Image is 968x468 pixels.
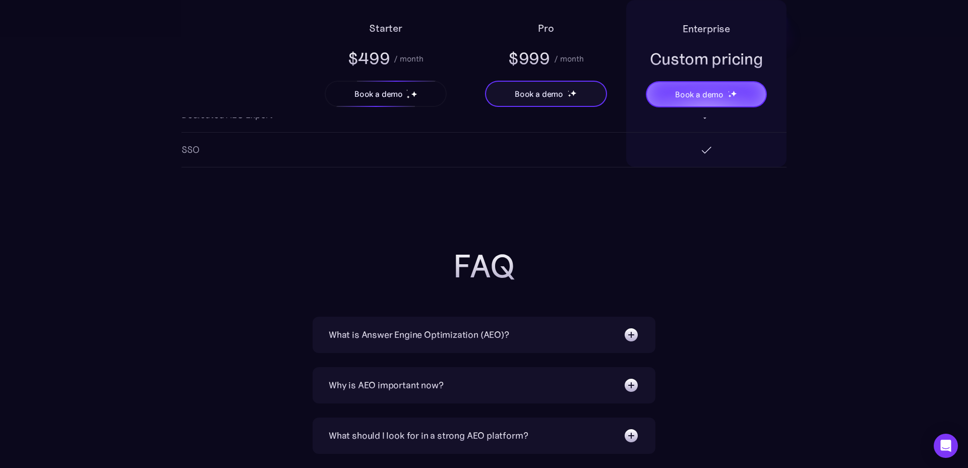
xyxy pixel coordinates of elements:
div: Book a demo [675,88,723,100]
h2: Starter [369,20,402,36]
div: $999 [508,47,550,70]
div: Custom pricing [650,48,763,70]
div: / month [394,52,423,65]
img: star [568,94,571,97]
div: Open Intercom Messenger [934,434,958,458]
div: Book a demo [354,88,403,100]
div: What is Answer Engine Optimization (AEO)? [329,328,509,342]
div: / month [554,52,584,65]
a: Book a demostarstarstar [485,81,607,107]
h2: FAQ [282,248,686,284]
a: Book a demostarstarstar [646,81,767,107]
h2: Enterprise [683,21,730,37]
div: Why is AEO important now? [329,378,444,392]
img: star [411,91,417,97]
img: star [568,90,569,92]
div: SSO [181,143,199,157]
div: Book a demo [515,88,563,100]
h2: Pro [538,20,554,36]
a: Book a demostarstarstar [325,81,447,107]
img: star [570,90,577,96]
img: star [731,90,737,97]
img: star [728,91,730,92]
img: star [728,94,732,98]
div: What should I look for in a strong AEO platform? [329,429,528,443]
img: star [406,89,408,91]
img: star [406,95,410,99]
div: $499 [348,47,390,70]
